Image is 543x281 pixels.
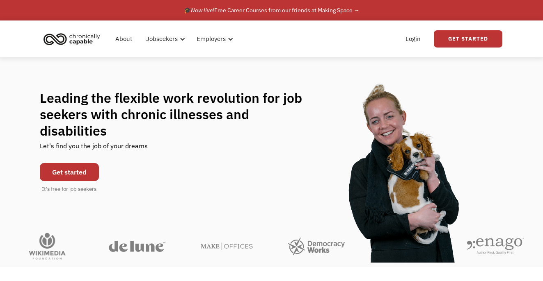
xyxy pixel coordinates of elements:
a: home [41,30,106,48]
a: Get Started [434,30,502,48]
div: 🎓 Free Career Courses from our friends at Making Space → [184,5,360,15]
em: Now live! [191,7,214,14]
img: Chronically Capable logo [41,30,103,48]
h1: Leading the flexible work revolution for job seekers with chronic illnesses and disabilities [40,90,318,139]
div: Jobseekers [141,26,188,52]
div: Employers [192,26,236,52]
div: Let's find you the job of your dreams [40,139,148,159]
div: Jobseekers [146,34,178,44]
a: About [110,26,137,52]
div: Employers [197,34,226,44]
a: Get started [40,163,99,181]
div: It's free for job seekers [42,185,96,193]
a: Login [401,26,426,52]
